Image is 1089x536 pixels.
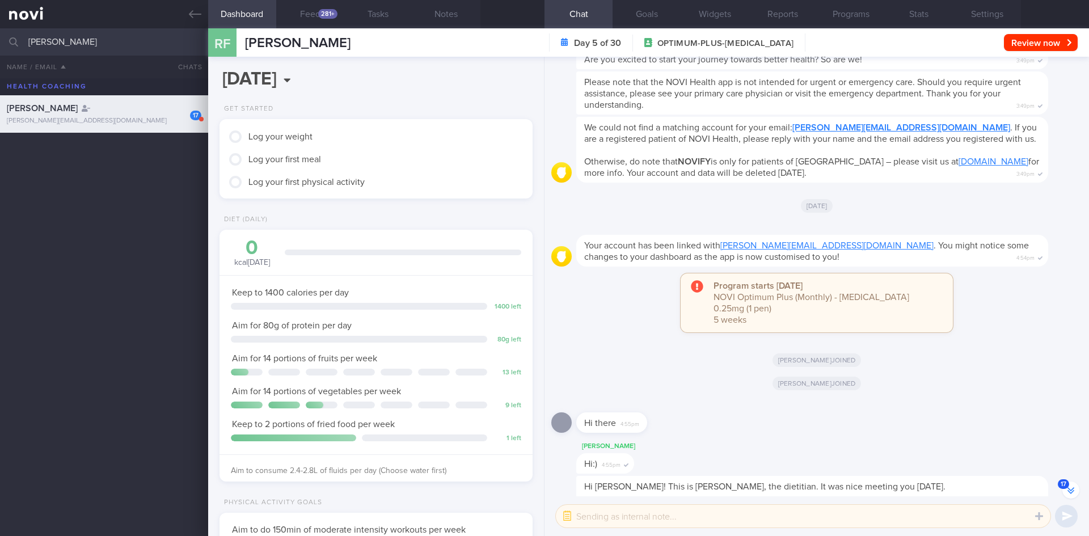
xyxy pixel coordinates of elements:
div: RF [201,22,243,65]
span: Keep to 2 portions of fried food per week [232,420,395,429]
span: 4:54pm [1016,251,1035,262]
div: 1 left [493,434,521,443]
span: Are you excited to start your journey towards better health? So are we! [584,55,862,64]
div: [PERSON_NAME] [576,440,668,453]
strong: Day 5 of 30 [574,37,621,49]
span: OPTIMUM-PLUS-[MEDICAL_DATA] [657,38,793,49]
div: Diet (Daily) [220,216,268,224]
strong: NOVIFY [678,157,711,166]
span: Hi there [584,419,616,428]
span: Keep to 1400 calories per day [232,288,349,297]
button: 17 [1062,482,1079,499]
span: 17 [1058,479,1069,489]
span: NOVI Optimum Plus (Monthly) - [MEDICAL_DATA] 0.25mg (1 pen) [714,293,909,313]
span: Aim for 14 portions of vegetables per week [232,387,401,396]
span: Aim to consume 2.4-2.8L of fluids per day (Choose water first) [231,467,446,475]
span: [PERSON_NAME] joined [773,377,862,390]
span: Aim for 80g of protein per day [232,321,352,330]
strong: Program starts [DATE] [714,281,803,290]
div: 281+ [318,9,337,19]
span: 5 weeks [714,315,746,324]
span: Your account has been linked with . You might notice some changes to your dashboard as the app is... [584,241,1029,261]
span: 4:55pm [621,417,639,428]
span: Hi:) [584,459,597,469]
span: Aim to do 150min of moderate intensity workouts per week [232,525,466,534]
span: [DATE] [801,199,833,213]
span: [PERSON_NAME] joined [773,353,862,367]
span: Hi [PERSON_NAME]! This is [PERSON_NAME], the dietitian. It was nice meeting you [DATE]. [584,482,946,491]
div: [PERSON_NAME][EMAIL_ADDRESS][DOMAIN_NAME] [7,117,201,125]
div: Get Started [220,105,273,113]
span: 3:49pm [1016,54,1035,65]
div: 1400 left [493,303,521,311]
span: 4:55pm [602,458,621,469]
div: kcal [DATE] [231,238,273,268]
button: Review now [1004,34,1078,51]
span: [PERSON_NAME] [245,36,351,50]
a: [PERSON_NAME][EMAIL_ADDRESS][DOMAIN_NAME] [792,123,1010,132]
span: 3:49pm [1016,99,1035,110]
div: 0 [231,238,273,258]
div: 13 left [493,369,521,377]
a: [PERSON_NAME][EMAIL_ADDRESS][DOMAIN_NAME] [720,241,934,250]
button: Chats [163,56,208,78]
span: Aim for 14 portions of fruits per week [232,354,377,363]
div: 80 g left [493,336,521,344]
div: Physical Activity Goals [220,499,322,507]
a: [DOMAIN_NAME] [959,157,1028,166]
span: Otherwise, do note that is only for patients of [GEOGRAPHIC_DATA] – please visit us at for more i... [584,157,1039,178]
span: [PERSON_NAME] [7,104,78,113]
div: 17 [190,111,201,120]
span: 3:49pm [1016,167,1035,178]
span: Please note that the NOVI Health app is not intended for urgent or emergency care. Should you req... [584,78,1021,109]
span: We could not find a matching account for your email: . If you are a registered patient of NOVI He... [584,123,1037,144]
div: 9 left [493,402,521,410]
